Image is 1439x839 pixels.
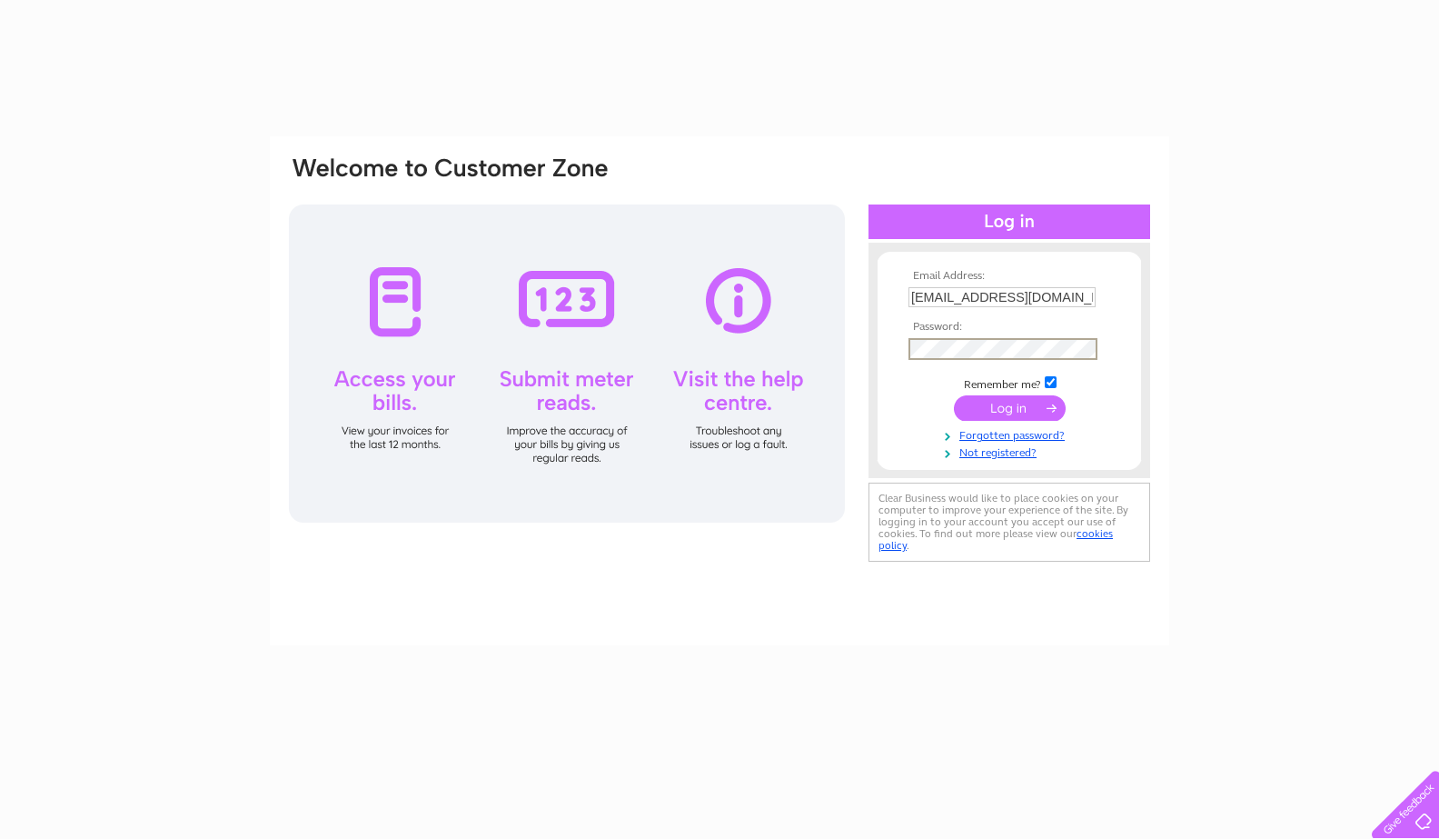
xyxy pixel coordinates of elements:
input: Submit [954,395,1066,421]
a: Forgotten password? [908,425,1115,443]
th: Password: [904,321,1115,334]
td: Remember me? [904,374,1115,392]
a: Not registered? [908,443,1115,460]
a: cookies policy [878,527,1113,552]
th: Email Address: [904,270,1115,283]
div: Clear Business would like to place cookies on your computer to improve your experience of the sit... [868,483,1150,562]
